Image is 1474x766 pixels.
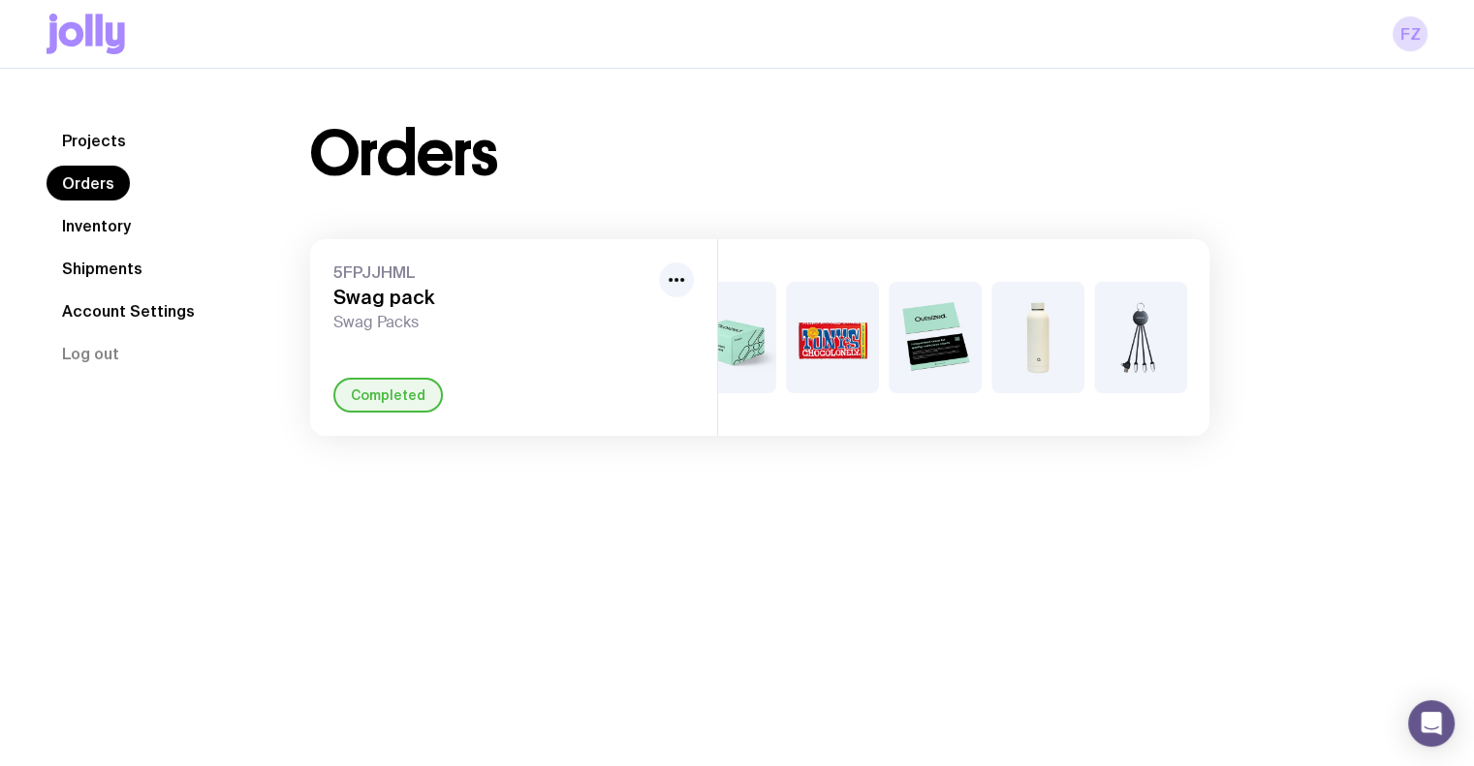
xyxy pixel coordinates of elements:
div: Open Intercom Messenger [1408,700,1455,747]
a: FZ [1393,16,1427,51]
div: Completed [333,378,443,413]
a: Projects [47,123,141,158]
h1: Orders [310,123,497,185]
span: 5FPJJHML [333,262,651,282]
span: Swag Packs [333,313,651,332]
a: Orders [47,166,130,200]
button: Log out [47,336,135,371]
a: Shipments [47,251,158,286]
a: Account Settings [47,293,210,328]
a: Inventory [47,208,146,243]
h3: Swag pack [333,286,651,309]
